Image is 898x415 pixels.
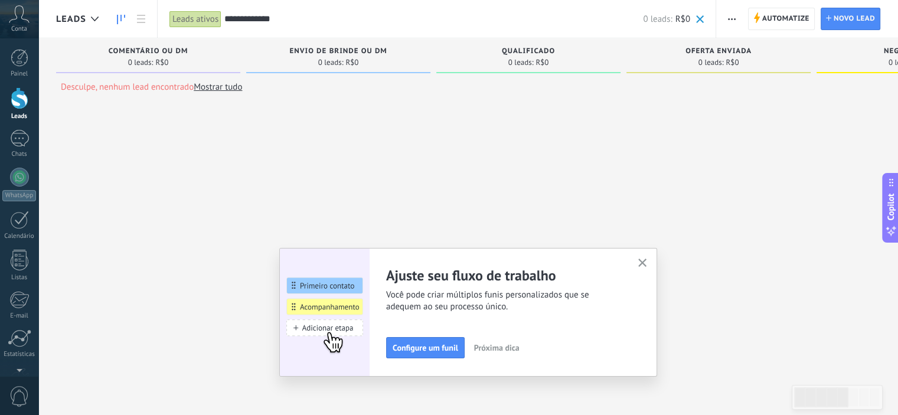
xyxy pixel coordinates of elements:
[675,14,690,25] span: R$0
[834,8,875,30] span: Novo lead
[821,8,880,30] a: Novo lead
[2,312,37,320] div: E-mail
[131,8,151,31] a: Lista
[194,81,242,93] a: Mostrar tudo
[393,344,458,352] span: Configure um funil
[128,59,154,66] span: 0 leads:
[723,8,740,30] button: Mais
[748,8,815,30] a: Automatize
[252,47,424,57] div: Envio de brinde ou DM
[386,289,623,313] span: Você pode criar múltiplos funis personalizados que se adequem ao seu processo único.
[155,59,168,66] span: R$0
[632,47,805,57] div: Oferta enviada
[386,337,465,358] button: Configure um funil
[318,59,344,66] span: 0 leads:
[2,113,37,120] div: Leads
[169,11,221,28] div: Leads ativos
[109,47,188,55] span: Comentário ou DM
[685,47,752,55] span: Oferta enviada
[2,233,37,240] div: Calendário
[2,151,37,158] div: Chats
[11,25,27,33] span: Conta
[698,59,724,66] span: 0 leads:
[62,47,234,57] div: Comentário ou DM
[643,14,672,25] span: 0 leads:
[469,339,525,357] button: Próxima dica
[2,190,36,201] div: WhatsApp
[885,193,897,220] span: Copilot
[762,8,809,30] span: Automatize
[2,70,37,78] div: Painel
[345,59,358,66] span: R$0
[474,344,520,352] span: Próxima dica
[2,274,37,282] div: Listas
[56,14,86,25] span: Leads
[289,47,387,55] span: Envio de brinde ou DM
[386,266,623,285] h2: Ajuste seu fluxo de trabalho
[508,59,534,66] span: 0 leads:
[442,47,615,57] div: Qualificado
[61,81,242,93] p: Desculpe, nenhum lead encontrado
[535,59,548,66] span: R$0
[111,8,131,31] a: Leads
[726,59,739,66] span: R$0
[2,351,37,358] div: Estatísticas
[502,47,555,55] span: Qualificado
